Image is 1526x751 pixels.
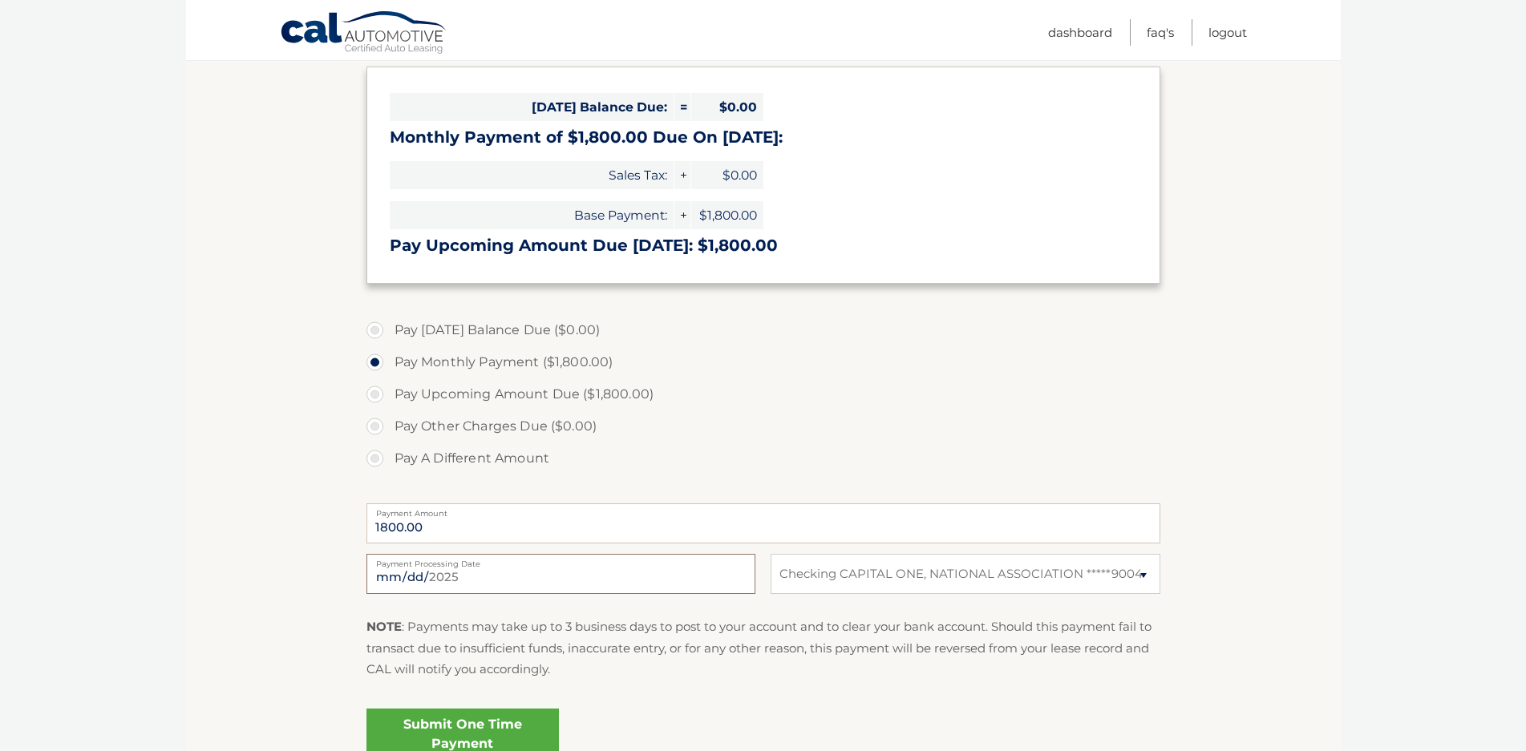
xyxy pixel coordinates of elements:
span: Base Payment: [390,201,674,229]
span: $1,800.00 [691,201,763,229]
label: Pay Monthly Payment ($1,800.00) [366,346,1160,378]
span: = [674,93,690,121]
label: Pay [DATE] Balance Due ($0.00) [366,314,1160,346]
span: + [674,161,690,189]
h3: Pay Upcoming Amount Due [DATE]: $1,800.00 [390,236,1137,256]
label: Payment Amount [366,503,1160,516]
span: $0.00 [691,93,763,121]
a: Dashboard [1048,19,1112,46]
input: Payment Amount [366,503,1160,543]
span: + [674,201,690,229]
span: [DATE] Balance Due: [390,93,674,121]
strong: NOTE [366,619,402,634]
label: Pay Upcoming Amount Due ($1,800.00) [366,378,1160,410]
a: Logout [1208,19,1247,46]
label: Payment Processing Date [366,554,755,567]
input: Payment Date [366,554,755,594]
span: $0.00 [691,161,763,189]
label: Pay Other Charges Due ($0.00) [366,410,1160,442]
p: : Payments may take up to 3 business days to post to your account and to clear your bank account.... [366,616,1160,680]
span: Sales Tax: [390,161,674,189]
label: Pay A Different Amount [366,442,1160,474]
h3: Monthly Payment of $1,800.00 Due On [DATE]: [390,127,1137,147]
a: Cal Automotive [280,10,448,57]
a: FAQ's [1147,19,1174,46]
